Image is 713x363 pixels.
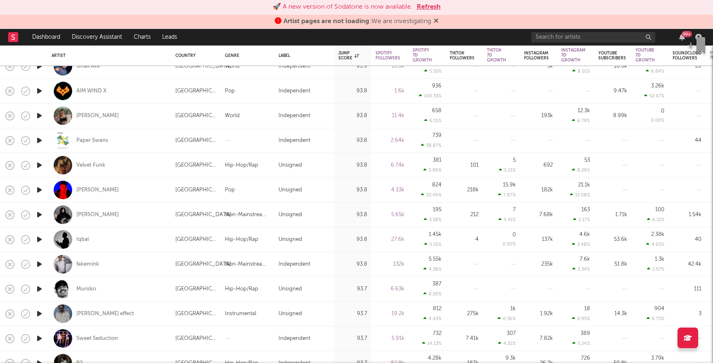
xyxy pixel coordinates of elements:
[432,133,441,138] div: 739
[598,235,627,245] div: 53.6k
[584,306,590,311] div: 18
[375,185,404,195] div: 4.33k
[175,53,212,58] div: Country
[450,334,479,344] div: 7.41k
[279,284,302,294] div: Unsigned
[524,61,553,71] div: 3k
[175,259,231,269] div: [GEOGRAPHIC_DATA]
[572,68,590,74] div: 8.01 %
[338,86,367,96] div: 93.8
[419,93,441,99] div: 140.33 %
[76,186,119,194] div: [PERSON_NAME]
[432,83,441,89] div: 936
[279,111,310,121] div: Independent
[580,257,590,262] div: 7.6k
[76,162,105,169] a: Velvet Funk
[76,285,96,293] a: Murisko
[273,2,413,12] div: 🚀 A new version of Sodatone is now available.
[651,83,664,89] div: 3.26k
[524,259,553,269] div: 235k
[338,185,367,195] div: 93.8
[524,111,553,121] div: 193k
[175,86,217,96] div: [GEOGRAPHIC_DATA]
[76,112,119,120] a: [PERSON_NAME]
[76,261,99,268] div: fakemink
[572,242,590,247] div: 3.48 %
[338,309,367,319] div: 93.7
[510,306,516,311] div: 1k
[450,160,479,170] div: 101
[375,259,404,269] div: 132k
[512,232,516,238] div: 0
[225,160,258,170] div: Hip-Hop/Rap
[338,259,367,269] div: 93.8
[279,136,310,146] div: Independent
[573,217,590,222] div: 2.17 %
[498,192,516,198] div: 7.87 %
[279,53,326,58] div: Label
[375,284,404,294] div: 6.63k
[279,259,310,269] div: Independent
[673,235,701,245] div: 40
[338,61,367,71] div: 93.9
[225,284,258,294] div: Hip-Hop/Rap
[225,61,240,71] div: World
[578,108,590,113] div: 12.3k
[646,242,664,247] div: 4.65 %
[646,68,664,74] div: 6.84 %
[524,235,553,245] div: 137k
[428,356,441,361] div: 4.28k
[503,182,516,188] div: 15.9k
[524,309,553,319] div: 1.92k
[679,34,685,40] button: 99+
[375,235,404,245] div: 27.6k
[225,111,240,121] div: World
[673,259,701,269] div: 42.4k
[450,235,479,245] div: 4
[572,316,590,321] div: 0.95 %
[76,87,106,95] a: AIM WIND X
[175,334,217,344] div: [GEOGRAPHIC_DATA]
[413,48,432,63] div: Spotify 7D Growth
[432,108,441,113] div: 658
[375,86,404,96] div: 1.6k
[647,217,664,222] div: 6.21 %
[598,86,627,96] div: 9.47k
[279,185,302,195] div: Unsigned
[524,210,553,220] div: 7.68k
[433,331,441,336] div: 732
[424,68,441,74] div: 5.10 %
[655,257,664,262] div: 1.3k
[279,160,302,170] div: Unsigned
[570,192,590,198] div: 13.08 %
[651,356,664,361] div: 3.79k
[429,257,441,262] div: 5.55k
[225,86,235,96] div: Pop
[375,309,404,319] div: 19.2k
[375,111,404,121] div: 11.4k
[279,86,310,96] div: Independent
[661,108,664,114] div: 0
[651,118,664,123] div: 0.00 %
[128,29,156,45] a: Charts
[487,48,506,63] div: Tiktok 7D Growth
[581,331,590,336] div: 389
[507,331,516,336] div: 307
[338,334,367,344] div: 93.7
[76,236,89,243] div: Iqbal
[76,137,108,144] a: Paper Swans
[76,335,118,342] div: Sweet Seduction
[225,185,235,195] div: Pop
[598,210,627,220] div: 1.71k
[450,210,479,220] div: 212
[175,309,217,319] div: [GEOGRAPHIC_DATA]
[76,310,134,318] a: [PERSON_NAME] effect
[422,341,441,346] div: 14.13 %
[572,167,590,173] div: 8.29 %
[598,51,626,61] div: YouTube Subscribers
[52,53,163,58] div: Artist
